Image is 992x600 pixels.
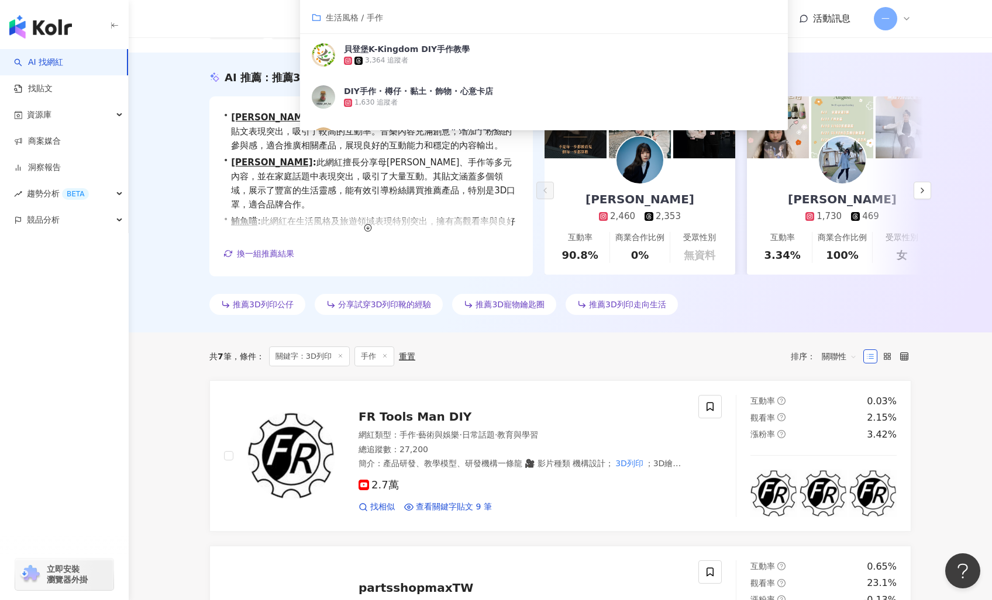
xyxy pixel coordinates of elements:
div: 商業合作比例 [615,232,664,244]
span: 2.7萬 [359,479,399,491]
div: [PERSON_NAME] [574,191,706,207]
span: 趨勢分析 [27,181,89,207]
button: 換一組推薦結果 [223,245,295,262]
span: 活動訊息 [813,13,850,24]
span: 推薦3D列印公仔 [233,300,294,309]
span: 立即安裝 瀏覽器外掛 [47,564,88,585]
img: KOL Avatar [247,412,335,500]
span: question-circle [777,562,786,570]
div: AI 推薦 ： [225,70,361,85]
span: 日常話題 [462,430,495,439]
a: [PERSON_NAME]2,4602,353互動率90.8%商業合作比例0%受眾性別無資料 [545,158,735,275]
span: 推薦3D列印走向生活 [589,300,666,309]
img: post-image [849,470,897,517]
span: 生活風格 / 手作 [326,13,383,22]
img: KOL Avatar [312,127,335,151]
div: 1,630 追蹤者 [354,98,398,107]
iframe: Help Scout Beacon - Open [945,553,980,588]
span: FR Tools Man DIY [359,410,471,424]
a: searchAI 找網紅 [14,57,63,68]
div: 2.15% [867,411,897,424]
div: • [223,155,519,211]
div: 3.42% [867,428,897,441]
span: 一 [881,12,890,25]
a: 找貼文 [14,83,53,95]
span: 此網紅擅長分享母[PERSON_NAME]、手作等多元內容，並在家庭話題中表現突出，吸引了大量互動。其貼文涵蓋多個領域，展示了豐富的生活靈感，能有效引導粉絲購買推薦產品，特別是3D口罩，適合品牌合作。 [231,155,519,211]
span: 漲粉率 [750,429,775,439]
div: 100% [826,248,859,262]
div: 總追蹤數 ： 27,200 [359,444,684,456]
div: 商業合作比例 [818,232,867,244]
div: 共 筆 [209,352,232,361]
a: 找相似 [359,501,395,513]
span: 換一組推薦結果 [237,249,294,258]
span: question-circle [777,430,786,438]
span: 互動率 [750,396,775,405]
img: KOL Avatar [819,137,866,183]
span: 關聯性 [822,347,857,366]
span: question-circle [777,397,786,405]
img: KOL Avatar [312,85,335,109]
div: 受眾性別 [683,232,716,244]
div: 重置 [399,352,415,361]
span: 此網紅在生活風格及旅遊領域表現特別突出，擁有高觀看率與良好的互動能力，能吸引廣大受眾，適合推廣相關產品及品牌。 [231,214,519,242]
a: 查看關鍵字貼文 9 筆 [404,501,492,513]
div: 0.03% [867,395,897,408]
mark: 3D列印 [614,457,645,470]
span: 條件 ： [232,352,264,361]
span: question-circle [777,579,786,587]
span: 競品分析 [27,207,60,233]
span: : [257,216,261,227]
div: 受眾性別 [886,232,918,244]
img: KOL Avatar [616,137,663,183]
img: KOL Avatar [312,43,335,67]
a: 洞察報告 [14,162,61,174]
div: BETA [62,188,89,200]
span: question-circle [777,413,786,421]
a: KOL AvatarFR Tools Man DIY網紅類型：手作·藝術與娛樂·日常話題·教育與學習總追蹤數：27,200簡介：產品研發、教學模型、研發機構一條龍 🎥 影片種類 機構設計；3D列... [209,380,911,532]
span: rise [14,190,22,198]
span: 教育與學習 [497,430,538,439]
div: 90.8% [562,248,598,262]
span: 推薦3D列印的網紅 [272,71,361,84]
div: 女 [897,248,907,262]
div: 23.1% [867,577,897,589]
div: 469 [862,210,879,223]
img: chrome extension [19,565,42,584]
div: 排序： [791,347,863,366]
div: 3.34% [764,248,800,262]
span: 查看關鍵字貼文 9 筆 [416,501,492,513]
span: 分享試穿3D列印靴的經驗 [338,300,432,309]
a: chrome extension立即安裝 瀏覽器外掛 [15,559,113,590]
span: 手作 [399,430,416,439]
span: 推薦3D寵物鑰匙圈 [476,300,545,309]
span: : [313,157,316,168]
img: post-image [800,470,847,517]
img: logo [9,15,72,39]
span: folder [312,11,321,24]
span: · [416,430,418,439]
img: post-image [811,96,873,158]
a: [PERSON_NAME]1,730469互動率3.34%商業合作比例100%受眾性別女 [747,158,938,275]
div: • [223,110,519,152]
span: 觀看率 [750,413,775,422]
div: 互動率 [770,232,795,244]
div: 互動率 [568,232,593,244]
span: 互動率 [750,561,775,571]
span: 觀看率 [750,578,775,588]
span: 手作 [354,346,394,366]
span: 7 [218,352,223,361]
span: 關鍵字：3D列印 [269,346,350,366]
div: 3,364 追蹤者 [365,56,408,65]
div: • [223,214,519,242]
div: 1,730 [817,210,842,223]
div: 2,353 [656,210,681,223]
div: [PERSON_NAME] [776,191,908,207]
div: 貝登堡K-Kingdom DIY手作教學 [344,43,470,55]
span: 這位網紅以手作、藝術與娛樂等類型為主，生活風格貼文表現突出，吸引了較高的互動率。音樂內容充滿創意，增加了粉絲的參與感，適合推廣相關產品，展現良好的互動能力和穩定的內容輸出。 [231,110,519,152]
div: 0.65% [867,560,897,573]
a: [PERSON_NAME] [231,112,312,123]
span: partsshopmaxTW [359,581,473,595]
span: 資源庫 [27,102,51,128]
a: 商案媒合 [14,136,61,147]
